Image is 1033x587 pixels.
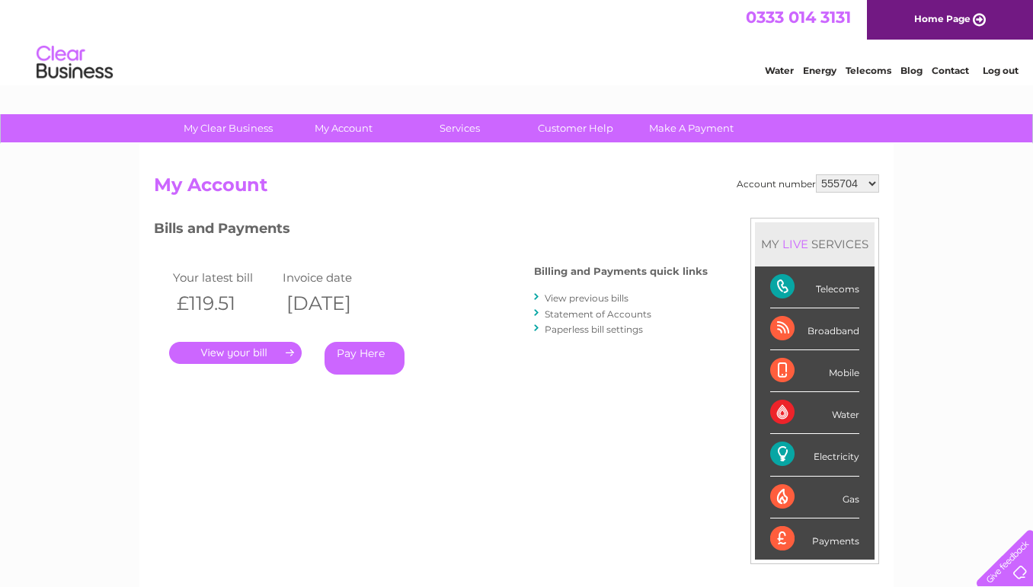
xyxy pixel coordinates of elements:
a: Paperless bill settings [545,324,643,335]
th: £119.51 [169,288,279,319]
a: 0333 014 3131 [746,8,851,27]
th: [DATE] [279,288,389,319]
a: Blog [900,65,923,76]
a: Contact [932,65,969,76]
a: Log out [983,65,1019,76]
div: LIVE [779,237,811,251]
td: Your latest bill [169,267,279,288]
a: View previous bills [545,292,628,304]
h3: Bills and Payments [154,218,708,244]
div: Mobile [770,350,859,392]
div: Telecoms [770,266,859,308]
div: Account number [737,174,879,193]
div: Water [770,392,859,434]
a: My Account [281,114,407,142]
img: logo.png [36,40,114,86]
a: Water [765,65,794,76]
h2: My Account [154,174,879,203]
a: Customer Help [513,114,638,142]
h4: Billing and Payments quick links [534,266,708,277]
a: . [169,342,302,364]
div: Gas [770,477,859,518]
div: Payments [770,518,859,560]
div: Clear Business is a trading name of Verastar Limited (registered in [GEOGRAPHIC_DATA] No. 3667643... [158,8,878,74]
a: Services [397,114,523,142]
a: My Clear Business [165,114,291,142]
div: MY SERVICES [755,222,875,266]
a: Statement of Accounts [545,308,651,320]
a: Make A Payment [628,114,754,142]
div: Broadband [770,308,859,350]
a: Telecoms [846,65,891,76]
a: Energy [803,65,836,76]
td: Invoice date [279,267,389,288]
a: Pay Here [325,342,405,375]
div: Electricity [770,434,859,476]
